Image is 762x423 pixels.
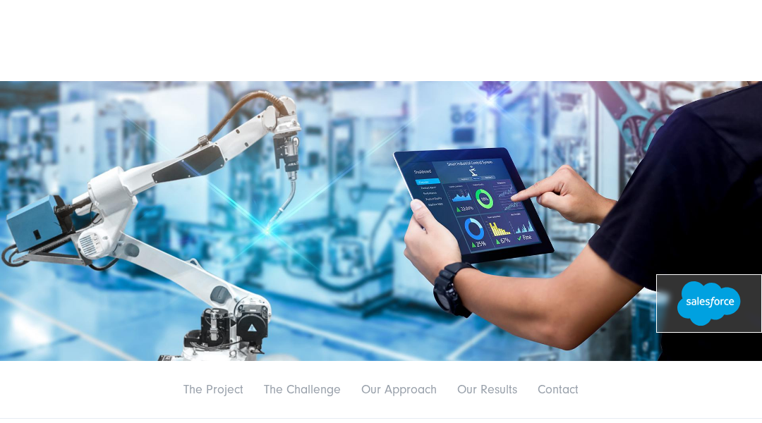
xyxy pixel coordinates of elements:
a: The Challenge [264,382,341,397]
a: Our Results [457,382,517,397]
a: Contact [538,382,579,397]
img: Salesforce Logo - Salesforce Beratung und implementierung Agentur SUNZINET [677,281,741,326]
a: The Project [183,382,243,397]
a: Our Approach [361,382,437,397]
